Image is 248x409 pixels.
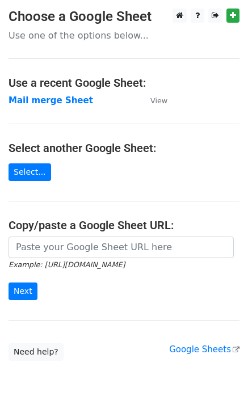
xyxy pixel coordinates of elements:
h4: Use a recent Google Sheet: [9,76,239,90]
h4: Copy/paste a Google Sheet URL: [9,218,239,232]
input: Next [9,282,37,300]
a: Select... [9,163,51,181]
a: Need help? [9,343,64,361]
a: Google Sheets [169,344,239,355]
h4: Select another Google Sheet: [9,141,239,155]
small: View [150,96,167,105]
a: Mail merge Sheet [9,95,93,106]
input: Paste your Google Sheet URL here [9,237,234,258]
p: Use one of the options below... [9,29,239,41]
a: View [139,95,167,106]
h3: Choose a Google Sheet [9,9,239,25]
small: Example: [URL][DOMAIN_NAME] [9,260,125,269]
